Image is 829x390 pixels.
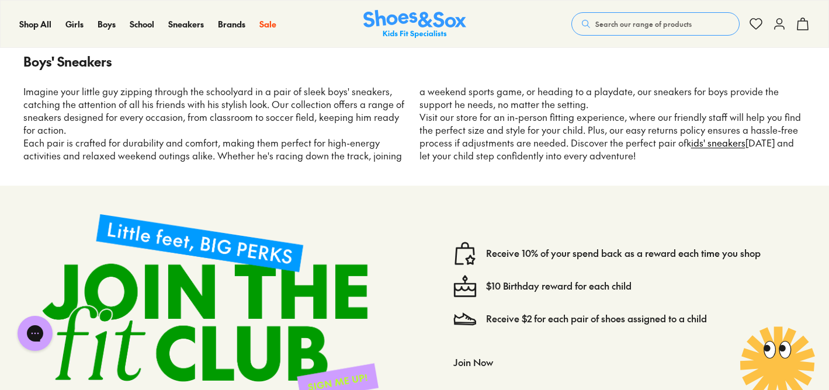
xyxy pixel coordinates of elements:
a: Receive $2 for each pair of shoes assigned to a child [486,312,707,325]
p: Visit our store for an in-person fitting experience, where our friendly staff will help you find ... [419,111,806,162]
img: SNS_Logo_Responsive.svg [363,10,466,39]
a: Girls [65,18,84,30]
span: Search our range of products [595,19,692,29]
p: Boys' Sneakers [23,52,806,71]
a: $10 Birthday reward for each child [486,280,632,292]
img: vector1.svg [453,242,477,265]
a: Receive 10% of your spend back as a reward each time you shop [486,247,761,260]
a: Shop All [19,18,51,30]
a: Boys [98,18,116,30]
iframe: Gorgias live chat messenger [12,312,58,355]
a: Sneakers [168,18,204,30]
a: Shoes & Sox [363,10,466,39]
a: Brands [218,18,245,30]
a: School [130,18,154,30]
a: Sale [259,18,276,30]
p: Imagine your little guy zipping through the schoolyard in a pair of sleek boys' sneakers, catchin... [23,85,410,137]
button: Join Now [453,349,493,375]
img: Vector_3098.svg [453,307,477,330]
a: kids' sneakers [691,136,745,149]
button: Search our range of products [571,12,740,36]
img: cake--candle-birthday-event-special-sweet-cake-bake.svg [453,274,477,298]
